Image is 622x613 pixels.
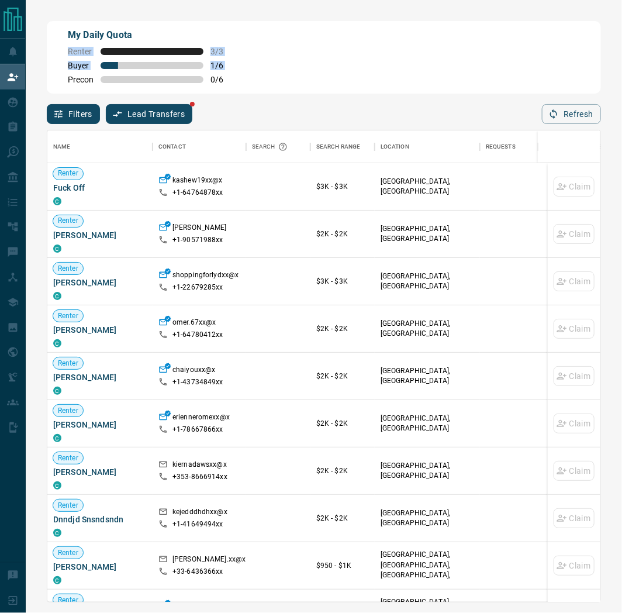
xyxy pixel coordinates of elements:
p: $2K - $2K [316,418,369,429]
div: Search Range [316,130,361,163]
div: condos.ca [53,292,61,300]
p: $2K - $2K [316,229,369,239]
div: Contact [153,130,246,163]
div: condos.ca [53,529,61,537]
p: $2K - $2K [316,466,369,476]
p: +1- 64780412xx [172,330,223,340]
div: condos.ca [53,244,61,253]
p: omer.67xx@x [172,318,216,330]
p: chaiyouxx@x [172,365,215,377]
p: [GEOGRAPHIC_DATA], [GEOGRAPHIC_DATA], [GEOGRAPHIC_DATA], [GEOGRAPHIC_DATA] [381,550,474,590]
p: [PERSON_NAME].xx@x [172,555,246,567]
p: $950 - $1K [316,560,369,571]
span: Renter [53,216,83,226]
p: kejedddhdhxx@x [172,507,227,519]
div: condos.ca [53,434,61,442]
p: +1- 41649494xx [172,519,223,529]
span: [PERSON_NAME] [53,371,147,383]
div: condos.ca [53,197,61,205]
div: Name [53,130,71,163]
span: Precon [68,75,94,84]
p: [GEOGRAPHIC_DATA], [GEOGRAPHIC_DATA] [381,271,474,291]
span: [PERSON_NAME] [53,229,147,241]
span: Renter [53,548,83,558]
span: Dnndjd Snsndsndn [53,514,147,525]
p: [PERSON_NAME] [172,223,227,235]
span: [PERSON_NAME] [53,277,147,288]
div: Requests [480,130,585,163]
p: [GEOGRAPHIC_DATA], [GEOGRAPHIC_DATA] [381,366,474,386]
p: [GEOGRAPHIC_DATA], [GEOGRAPHIC_DATA] [381,508,474,528]
span: Renter [53,359,83,369]
span: Renter [53,501,83,511]
p: +1- 22679285xx [172,283,223,292]
div: condos.ca [53,339,61,347]
button: Filters [47,104,100,124]
div: condos.ca [53,387,61,395]
p: kashew19xx@x [172,175,223,188]
p: [GEOGRAPHIC_DATA], [GEOGRAPHIC_DATA] [381,224,474,244]
span: 3 / 3 [210,47,236,56]
p: $2K - $2K [316,371,369,381]
span: Renter [53,264,83,274]
div: Search Range [310,130,375,163]
div: Search [252,130,291,163]
div: Location [381,130,409,163]
p: [GEOGRAPHIC_DATA], [GEOGRAPHIC_DATA] [381,414,474,433]
div: Contact [158,130,186,163]
div: condos.ca [53,481,61,490]
span: Renter [53,168,83,178]
p: +353- 8666914xx [172,472,227,482]
span: Renter [53,406,83,416]
div: Name [47,130,153,163]
p: erienneromexx@x [172,412,230,425]
p: [GEOGRAPHIC_DATA], [GEOGRAPHIC_DATA] [381,319,474,339]
span: 0 / 6 [210,75,236,84]
div: condos.ca [53,576,61,584]
p: +1- 78667866xx [172,425,223,435]
p: kiernadawsxx@x [172,460,227,472]
span: Renter [53,453,83,463]
span: Renter [53,311,83,321]
p: $2K - $2K [316,323,369,334]
p: shoppingforlydxx@x [172,270,239,283]
div: Requests [486,130,516,163]
p: $2K - $2K [316,513,369,524]
p: +1- 64764878xx [172,188,223,198]
button: Refresh [542,104,601,124]
span: [PERSON_NAME] [53,466,147,478]
p: My Daily Quota [68,28,236,42]
span: Renter [68,47,94,56]
p: [GEOGRAPHIC_DATA], [GEOGRAPHIC_DATA] [381,177,474,197]
p: [GEOGRAPHIC_DATA], [GEOGRAPHIC_DATA] [381,461,474,481]
span: Renter [53,595,83,605]
p: $3K - $3K [316,181,369,192]
span: [PERSON_NAME] [53,419,147,431]
span: Buyer [68,61,94,70]
div: Location [375,130,480,163]
p: $3K - $3K [316,276,369,287]
button: Lead Transfers [106,104,193,124]
span: [PERSON_NAME] [53,324,147,336]
p: +1- 90571988xx [172,235,223,245]
p: +1- 43734849xx [172,377,223,387]
p: +33- 6436366xx [172,567,223,577]
span: Fuck Off [53,182,147,194]
span: [PERSON_NAME] [53,561,147,573]
span: 1 / 6 [210,61,236,70]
